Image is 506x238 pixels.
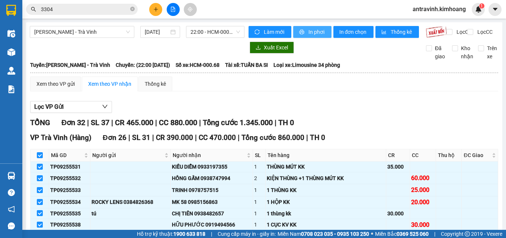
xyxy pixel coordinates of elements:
div: Xem theo VP gửi [36,80,75,88]
span: question-circle [8,189,15,196]
button: syncLàm mới [249,26,291,38]
span: TỔNG [30,118,50,127]
span: SL 37 [91,118,109,127]
span: Lọc CC [474,28,494,36]
span: plus [153,7,158,12]
span: 1 [480,3,483,9]
span: CR 390.000 [156,133,193,142]
span: In phơi [308,28,326,36]
span: VP [PERSON_NAME] ([GEOGRAPHIC_DATA]) - [3,14,69,29]
span: Người nhận [173,151,245,159]
div: TP09255535 [50,209,89,218]
span: CC 880.000 [159,118,197,127]
span: Trên xe [484,44,500,61]
div: TP09255534 [50,198,89,206]
span: Chuyến: (22:00 [DATE]) [116,61,170,69]
td: TP09255535 [49,208,90,219]
span: CC 470.000 [199,133,236,142]
span: caret-down [492,6,499,13]
div: Thống kê [145,80,166,88]
img: warehouse-icon [7,67,15,75]
span: Người gửi [92,151,163,159]
span: TH 0 [278,118,294,127]
span: | [275,118,276,127]
div: ROCKY LENS 0384826368 [92,198,169,206]
button: plus [149,3,162,16]
strong: 0369 525 060 [397,231,429,237]
span: Đơn 32 [61,118,85,127]
button: printerIn phơi [293,26,332,38]
span: copyright [465,231,470,237]
span: | [111,118,113,127]
td: TP09255533 [49,184,90,196]
span: Thống kê [391,28,413,36]
td: TP09255531 [49,162,90,172]
span: Tổng cước 1.345.000 [203,118,273,127]
span: bar-chart [381,29,388,35]
td: TP09255532 [49,172,90,184]
div: Xem theo VP nhận [88,80,131,88]
span: Tài xế: TUẤN BA SI [225,61,268,69]
span: notification [8,206,15,213]
div: 1 HỘP KK [267,198,385,206]
th: CC [410,149,436,162]
span: Kho nhận [458,44,476,61]
img: logo-vxr [6,5,16,16]
button: caret-down [489,3,502,16]
div: 1 [254,209,264,218]
span: ĐC Giao [464,151,490,159]
span: | [195,133,197,142]
span: In đơn chọn [339,28,368,36]
span: Miền Bắc [375,230,429,238]
span: Xuất Excel [264,43,288,52]
div: 1 [254,163,264,171]
button: file-add [167,3,180,16]
span: | [87,118,89,127]
span: Loại xe: Limousine 34 phòng [273,61,340,69]
div: TRINH 0978757515 [172,186,252,194]
strong: 0708 023 035 - 0935 103 250 [301,231,369,237]
div: 1 CỤC KV KK [267,221,385,229]
input: 14/09/2025 [145,28,169,36]
div: CHỊ TIÊN 0938482657 [172,209,252,218]
img: warehouse-icon [7,30,15,38]
th: CR [386,149,410,162]
span: KO BAO HƯ DẬP [19,55,64,62]
img: icon-new-feature [475,6,482,13]
div: 60.000 [411,173,435,183]
td: TP09255534 [49,196,90,208]
span: Hỗ trợ kỹ thuật: [137,230,205,238]
div: TP09255533 [50,186,89,194]
span: | [306,133,308,142]
div: HỒNG GẤM 0938747994 [172,174,252,182]
td: TP09255538 [49,219,90,231]
p: GỬI: [3,14,109,29]
th: Tên hàng [266,149,386,162]
div: HỮU PHƯỚC 0919494566 [172,221,252,229]
span: close-circle [130,7,135,11]
span: Làm mới [264,28,285,36]
span: Đơn 26 [103,133,126,142]
div: TP09255532 [50,174,89,182]
img: warehouse-icon [7,172,15,180]
span: Miền Nam [278,230,369,238]
div: TP09255531 [50,163,89,171]
div: THÙNG MÚT KK [267,163,385,171]
div: 30.000 [387,209,409,218]
button: Lọc VP Gửi [30,101,112,113]
div: 1 [254,198,264,206]
img: solution-icon [7,85,15,93]
th: Thu hộ [436,149,462,162]
span: Lọc CR [454,28,473,36]
div: 1 [254,221,264,229]
span: Lọc VP Gửi [34,102,64,111]
span: Số xe: HCM-000.68 [176,61,220,69]
sup: 1 [479,3,484,9]
span: Hồ Chí Minh - Trà Vinh [34,26,130,38]
button: downloadXuất Excel [250,42,294,53]
span: | [155,118,157,127]
p: NHẬN: [3,32,109,39]
div: KIỆN THÙNG +1 THÙNG MÚT KK [267,174,385,182]
button: In đơn chọn [333,26,374,38]
span: Tổng cước 860.000 [241,133,304,142]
